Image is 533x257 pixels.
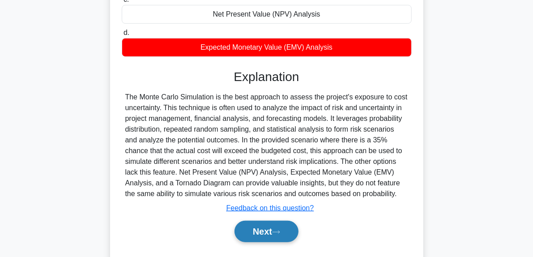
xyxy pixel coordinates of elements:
[124,29,129,36] span: d.
[235,221,298,242] button: Next
[125,92,408,199] div: The Monte Carlo Simulation is the best approach to assess the project's exposure to cost uncertai...
[122,5,412,24] div: Net Present Value (NPV) Analysis
[226,204,314,212] a: Feedback on this question?
[127,69,406,85] h3: Explanation
[122,38,412,57] div: Expected Monetary Value (EMV) Analysis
